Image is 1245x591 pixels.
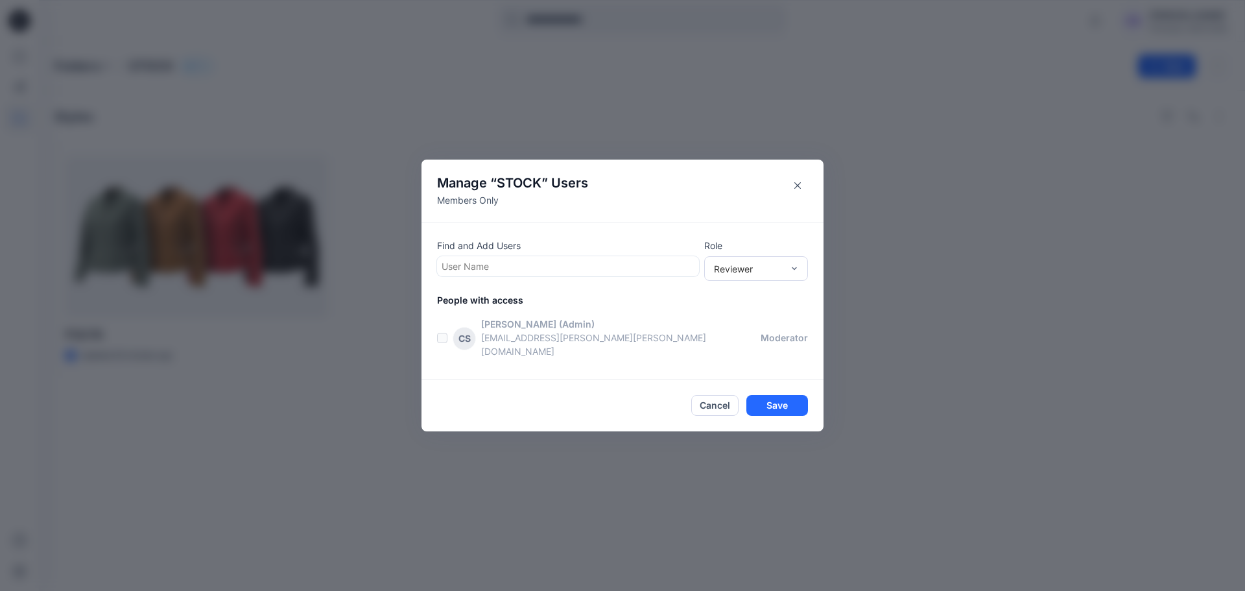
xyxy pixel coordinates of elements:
[437,193,588,207] p: Members Only
[746,395,808,416] button: Save
[714,262,783,276] div: Reviewer
[453,327,476,350] div: CS
[437,175,588,191] h4: Manage “ ” Users
[704,239,808,252] p: Role
[559,317,595,331] p: (Admin)
[481,331,761,358] p: [EMAIL_ADDRESS][PERSON_NAME][PERSON_NAME][DOMAIN_NAME]
[481,317,556,331] p: [PERSON_NAME]
[437,239,699,252] p: Find and Add Users
[787,175,808,196] button: Close
[497,175,541,191] span: STOCK
[761,331,808,344] p: moderator
[691,395,739,416] button: Cancel
[437,293,824,307] p: People with access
